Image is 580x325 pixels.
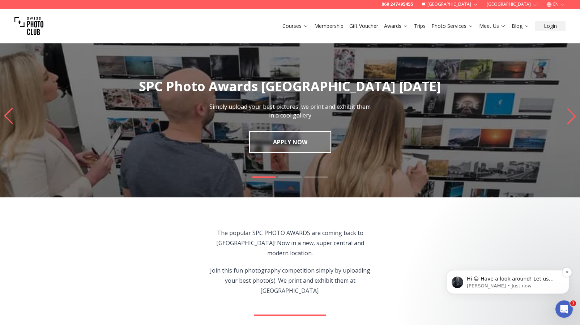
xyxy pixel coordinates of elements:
button: Awards [381,21,411,31]
button: Gift Voucher [346,21,381,31]
button: Meet Us [476,21,509,31]
a: Courses [282,22,308,30]
p: Message from Osan, sent Just now [31,58,125,65]
a: Awards [384,22,408,30]
div: message notification from Osan, Just now. Hi 😀 Have a look around! Let us know if you have any qu... [11,46,134,69]
img: Swiss photo club [14,12,43,40]
img: Profile image for Osan [16,52,28,64]
a: Photo Services [431,22,473,30]
span: Hi 😀 Have a look around! Let us know if you have any questions. [31,51,119,64]
button: Courses [280,21,311,31]
button: Trips [411,21,428,31]
button: Photo Services [428,21,476,31]
a: Gift Voucher [349,22,378,30]
p: Join this fun photography competition simply by uploading your best photo(s). We print and exhibi... [208,265,373,296]
a: Trips [414,22,426,30]
button: Dismiss notification [127,43,136,52]
a: APPLY NOW [249,131,331,153]
a: 069 247495455 [381,1,413,7]
a: Membership [314,22,344,30]
p: The popular SPC PHOTO AWARDS are coming back to [GEOGRAPHIC_DATA]! Now in a new, super central an... [208,228,373,258]
p: Simply upload your best pictures, we print and exhibit them in a cool gallery [209,102,371,120]
iframe: Intercom notifications message [435,224,580,305]
span: 1 [570,300,576,306]
a: Meet Us [479,22,506,30]
button: Login [535,21,566,31]
button: Blog [509,21,532,31]
iframe: Intercom live chat [555,300,573,318]
button: Membership [311,21,346,31]
a: Blog [512,22,529,30]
